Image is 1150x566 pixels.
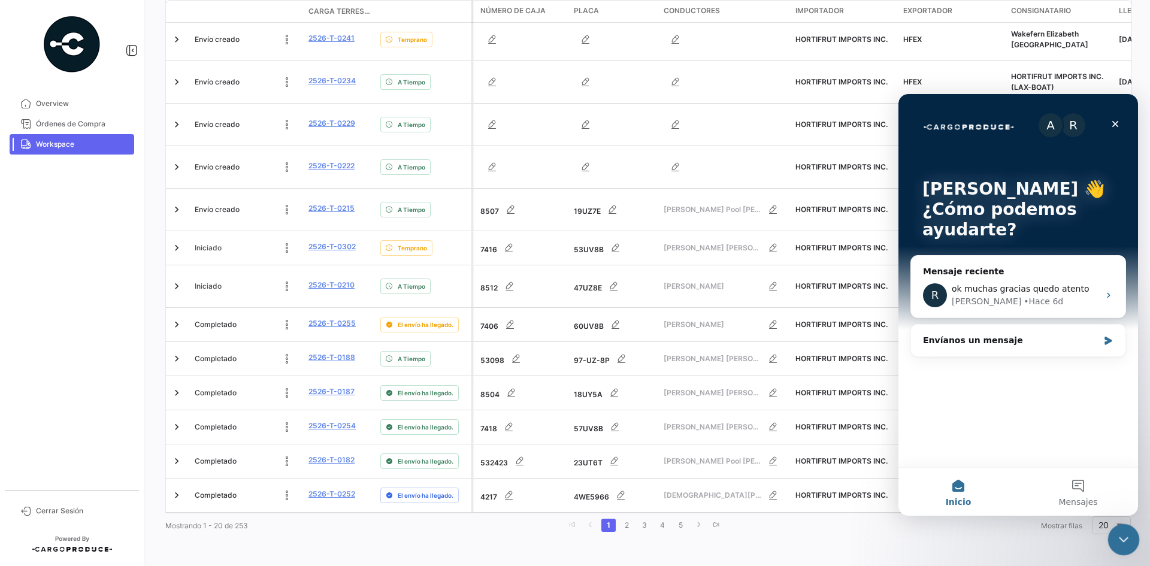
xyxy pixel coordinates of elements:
[795,77,888,86] span: HORTIFRUT IMPORTS INC.
[171,353,183,365] a: Expand/Collapse Row
[42,14,102,74] img: powered-by.png
[398,456,453,466] span: El envío ha llegado.
[565,519,580,532] a: go to first page
[195,388,237,398] span: Completado
[574,483,654,507] div: 4WE5966
[574,347,654,371] div: 97-UZ-8P
[795,282,888,290] span: HORTIFRUT IMPORTS INC.
[653,515,671,535] li: page 4
[664,281,761,292] span: [PERSON_NAME]
[36,119,129,129] span: Órdenes de Compra
[480,415,564,439] div: 7418
[398,282,425,291] span: A Tiempo
[903,5,952,16] span: Exportador
[195,204,240,215] span: Envío creado
[795,354,888,363] span: HORTIFRUT IMPORTS INC.
[398,243,427,253] span: Temprano
[673,519,688,532] a: 5
[195,77,240,87] span: Envío creado
[1011,5,1071,16] span: Consignatario
[795,491,888,500] span: HORTIFRUT IMPORTS INC.
[171,161,183,173] a: Expand/Collapse Row
[308,280,355,290] a: 2526-T-0210
[664,422,761,432] span: [PERSON_NAME] [PERSON_NAME]
[308,203,355,214] a: 2526-T-0215
[36,98,129,109] span: Overview
[398,162,425,172] span: A Tiempo
[480,483,564,507] div: 4217
[1098,520,1109,530] span: 20
[36,139,129,150] span: Workspace
[601,519,616,532] a: 1
[1041,521,1082,530] span: Mostrar filas
[480,449,564,473] div: 532423
[795,243,888,252] span: HORTIFRUT IMPORTS INC.
[635,515,653,535] li: page 3
[1108,524,1140,556] iframe: Intercom live chat
[195,34,240,45] span: Envío creado
[398,120,425,129] span: A Tiempo
[664,319,761,330] span: [PERSON_NAME]
[574,449,654,473] div: 23UT6T
[308,6,371,17] span: Carga Terrestre #
[569,1,659,22] datatable-header-cell: Placa
[574,198,654,222] div: 19UZ7E
[480,236,564,260] div: 7416
[664,243,761,253] span: [PERSON_NAME] [PERSON_NAME]
[171,34,183,46] a: Expand/Collapse Row
[308,420,356,431] a: 2526-T-0254
[574,5,599,16] span: Placa
[574,381,654,405] div: 18UY5A
[664,204,761,215] span: [PERSON_NAME] Pool [PERSON_NAME]
[583,519,598,532] a: go to previous page
[308,352,355,363] a: 2526-T-0188
[10,134,134,155] a: Workspace
[1006,1,1114,22] datatable-header-cell: Consignatario
[600,515,618,535] li: page 1
[171,455,183,467] a: Expand/Collapse Row
[171,489,183,501] a: Expand/Collapse Row
[655,519,670,532] a: 4
[795,456,888,465] span: HORTIFRUT IMPORTS INC.
[480,347,564,371] div: 53098
[195,281,222,292] span: Iniciado
[308,489,355,500] a: 2526-T-0252
[195,119,240,130] span: Envío creado
[574,415,654,439] div: 57UV8B
[480,198,564,222] div: 8507
[574,313,654,337] div: 60UV8B
[1011,72,1103,92] span: HORTIFRUT IMPORTS INC. (LAX-BOAT)
[10,114,134,134] a: Órdenes de Compra
[308,318,356,329] a: 2526-T-0255
[171,387,183,399] a: Expand/Collapse Row
[637,519,652,532] a: 3
[664,5,720,16] span: Conductores
[398,35,427,44] span: Temprano
[664,456,761,467] span: [PERSON_NAME] Pool [PERSON_NAME]
[480,381,564,405] div: 8504
[398,388,453,398] span: El envío ha llegado.
[171,76,183,88] a: Expand/Collapse Row
[304,1,376,22] datatable-header-cell: Carga Terrestre #
[574,236,654,260] div: 53UV8B
[795,5,844,16] span: Importador
[795,35,888,44] span: HORTIFRUT IMPORTS INC.
[898,94,1138,516] iframe: Intercom live chat
[190,7,304,16] datatable-header-cell: Estado
[398,422,453,432] span: El envío ha llegado.
[480,313,564,337] div: 7406
[376,7,471,16] datatable-header-cell: Delay Status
